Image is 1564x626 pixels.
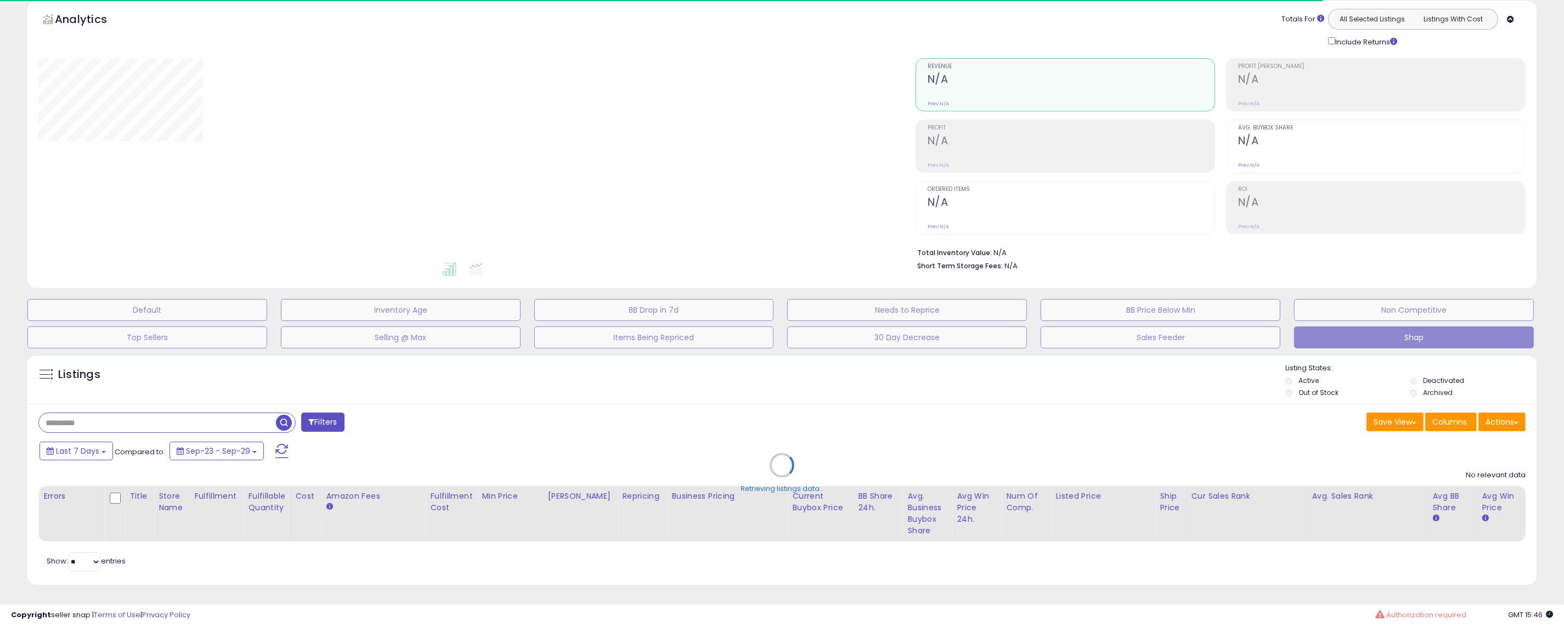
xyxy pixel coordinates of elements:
small: Prev: N/A [928,100,949,107]
h2: N/A [1238,134,1525,149]
button: Sales Feeder [1041,326,1280,348]
span: N/A [1004,261,1018,271]
div: Retrieving listings data.. [741,484,823,494]
h2: N/A [1238,73,1525,88]
button: BB Drop in 7d [534,299,774,321]
span: Profit [PERSON_NAME] [1238,64,1525,70]
button: Needs to Reprice [787,299,1027,321]
button: Listings With Cost [1413,12,1494,26]
button: All Selected Listings [1331,12,1413,26]
button: Default [27,299,267,321]
h2: N/A [1238,196,1525,211]
span: Ordered Items [928,187,1215,193]
button: Items Being Repriced [534,326,774,348]
span: 2025-10-7 15:46 GMT [1508,610,1553,620]
span: Profit [928,125,1215,131]
button: Inventory Age [281,299,521,321]
small: Prev: N/A [928,223,949,230]
h5: Analytics [55,12,128,30]
div: Include Returns [1320,35,1410,47]
a: Privacy Policy [142,610,190,620]
small: Prev: N/A [1238,223,1260,230]
button: Top Sellers [27,326,267,348]
h2: N/A [928,134,1215,149]
b: Short Term Storage Fees: [917,261,1003,270]
span: Authorization required [1386,610,1466,620]
span: Revenue [928,64,1215,70]
b: Total Inventory Value: [917,248,992,257]
button: Selling @ Max [281,326,521,348]
button: BB Price Below Min [1041,299,1280,321]
button: 30 Day Decrease [787,326,1027,348]
li: N/A [917,245,1517,258]
span: ROI [1238,187,1525,193]
strong: Copyright [11,610,51,620]
button: Non Competitive [1294,299,1534,321]
h2: N/A [928,73,1215,88]
span: Avg. Buybox Share [1238,125,1525,131]
a: Terms of Use [94,610,140,620]
small: Prev: N/A [1238,100,1260,107]
small: Prev: N/A [1238,162,1260,168]
div: seller snap | | [11,610,190,621]
div: Totals For [1281,14,1324,25]
h2: N/A [928,196,1215,211]
small: Prev: N/A [928,162,949,168]
button: Shap [1294,326,1534,348]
